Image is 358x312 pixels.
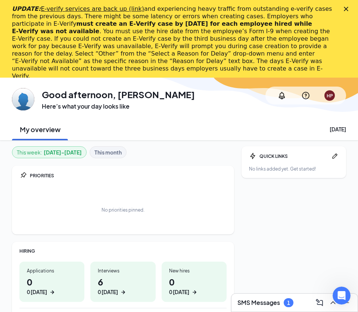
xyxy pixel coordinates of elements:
div: Interviews [98,268,148,274]
a: E-verify services are back up (link) [41,5,144,12]
div: 0 [DATE] [98,288,118,296]
div: Close [344,7,351,11]
a: Applications00 [DATE]ArrowRight [19,262,84,302]
div: HP [327,93,333,99]
div: QUICK LINKS [259,153,328,159]
div: HIRING [19,248,227,254]
iframe: Intercom live chat [333,287,351,305]
button: ChevronUp [326,297,338,309]
div: No links added yet. Get started! [249,166,339,172]
b: must create an E‑Verify case by [DATE] for each employee hired while E‑Verify was not available [12,20,312,35]
svg: ArrowRight [49,288,56,296]
div: [DATE] [330,125,346,133]
div: No priorities pinned. [102,207,144,213]
div: and experiencing heavy traffic from outstanding e-verify cases from the previous days. There migh... [12,5,334,80]
svg: ComposeMessage [315,298,324,307]
svg: Bolt [249,152,256,160]
div: 0 [DATE] [27,288,47,296]
h1: 6 [98,275,148,296]
b: This month [94,148,122,156]
div: New hires [169,268,219,274]
a: Interviews60 [DATE]ArrowRight [90,262,155,302]
h1: 0 [169,275,219,296]
div: 0 [DATE] [169,288,189,296]
i: UPDATE: [12,5,144,12]
svg: Notifications [277,91,286,100]
h3: SMS Messages [237,299,280,307]
h3: Here’s what your day looks like [42,102,195,110]
h1: Good afternoon, [PERSON_NAME] [42,88,195,101]
b: [DATE] - [DATE] [44,148,82,156]
h2: My overview [20,125,60,134]
a: New hires00 [DATE]ArrowRight [162,262,227,302]
svg: Pen [331,152,339,160]
svg: QuestionInfo [301,91,310,100]
svg: Pin [19,172,27,179]
button: ComposeMessage [313,297,325,309]
svg: ChevronUp [329,298,337,307]
div: 1 [287,300,290,306]
svg: ArrowRight [191,288,198,296]
img: Harshil Patel [12,88,34,110]
div: Applications [27,268,77,274]
div: PRIORITIES [30,172,227,179]
svg: ArrowRight [119,288,127,296]
h1: 0 [27,275,77,296]
div: This week : [17,148,82,156]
